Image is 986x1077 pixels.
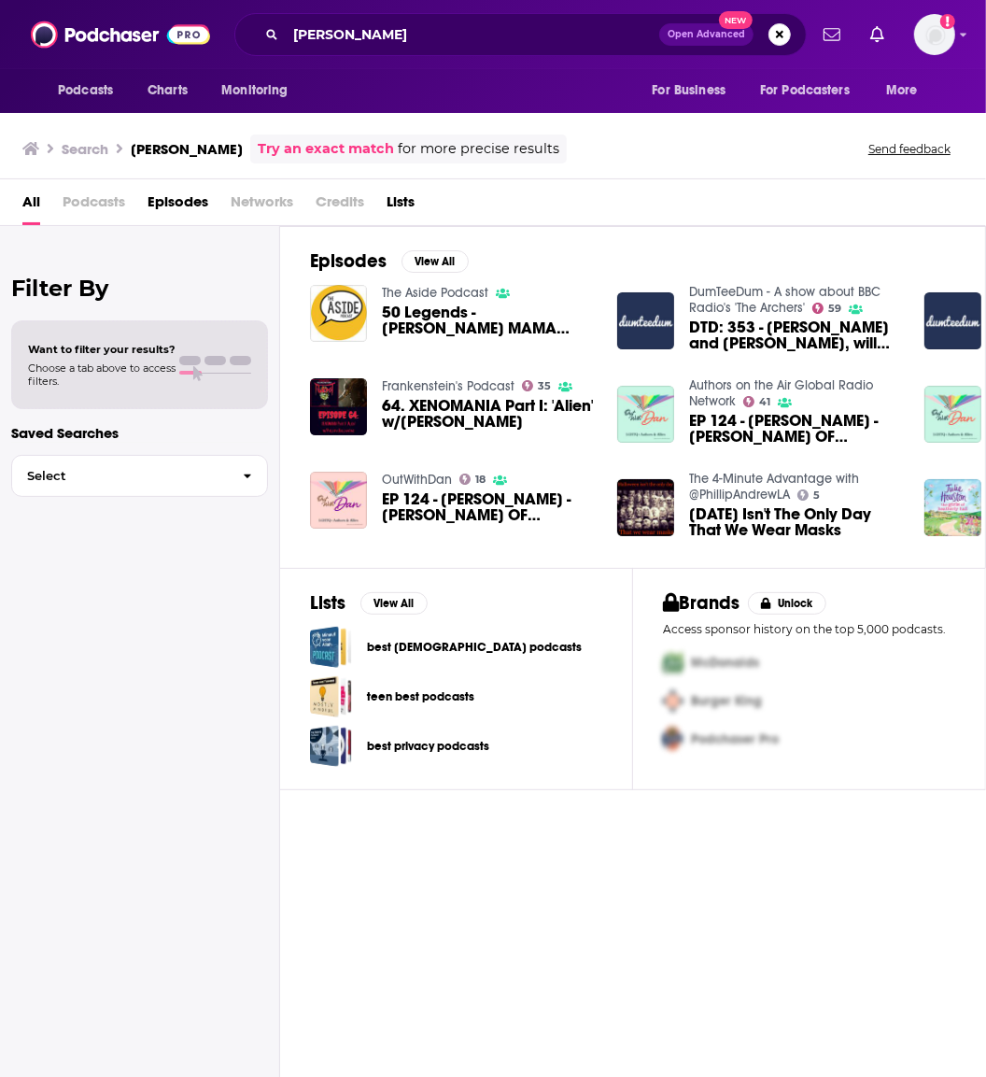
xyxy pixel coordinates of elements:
a: 64. XENOMANIA Part I: 'Alien' w/Phillipa Ballantine [382,398,595,430]
span: Podcasts [58,78,113,104]
button: open menu [208,73,312,108]
span: 41 [759,398,770,406]
input: Search podcasts, credits, & more... [286,20,659,50]
a: best privacy podcasts [310,725,352,767]
a: teen best podcasts [310,675,352,717]
a: OutWithDan [382,472,452,488]
a: best privacy podcasts [367,736,489,757]
img: Girls of Heatherly Hall Audiobook by Julie Houston [924,479,981,536]
a: 5 [797,489,821,501]
span: For Podcasters [760,78,850,104]
a: 35 [522,380,552,391]
a: Show notifications dropdown [816,19,848,50]
span: Networks [231,187,293,225]
button: View All [401,250,469,273]
a: The 4-Minute Advantage with @PhillipAndrewLA [689,471,859,503]
a: Show notifications dropdown [863,19,892,50]
span: Credits [316,187,364,225]
a: All [22,187,40,225]
img: 50 Legends - Phillipa Hall MAMA Interview [310,285,367,342]
a: 50 Legends - Phillipa Hall MAMA Interview [382,305,595,336]
span: More [886,78,918,104]
button: View All [360,592,428,615]
button: Open AdvancedNew [659,23,754,46]
a: EpisodesView All [310,249,469,273]
div: Search podcasts, credits, & more... [234,13,807,56]
h2: Filter By [11,275,268,302]
span: For Business [652,78,725,104]
span: 50 Legends - [PERSON_NAME] MAMA Interview [382,305,595,336]
a: The Aside Podcast [382,285,488,301]
img: Halloween Isn't The Only Day That We Wear Masks [617,479,674,536]
a: Lists [387,187,415,225]
span: McDonalds [691,655,759,671]
span: Charts [148,78,188,104]
span: 5 [813,491,820,500]
img: User Profile [914,14,955,55]
img: DTD: 353 - Lizzy and Vince, will they be a thing? Roifield is joined by Phillipa Hall of the Quic... [617,292,674,349]
h2: Brands [663,591,740,615]
button: open menu [748,73,877,108]
span: Monitoring [221,78,288,104]
p: Access sponsor history on the top 5,000 podcasts. [663,622,955,636]
a: best islam podcasts [310,626,352,668]
img: EP 124 - John Copenhaver - HALL OF MIRRORS [617,386,674,443]
button: Select [11,455,268,497]
button: Send feedback [863,141,956,157]
a: 18 [459,474,486,485]
a: Try an exact match [258,138,394,160]
span: Burger King [691,693,762,709]
a: Frankenstein's Podcast [382,378,514,394]
button: open menu [873,73,941,108]
h2: Episodes [310,249,387,273]
span: 59 [828,305,841,313]
a: 59 [812,303,842,314]
img: First Pro Logo [655,644,691,682]
a: teen best podcasts [367,687,474,707]
span: 64. XENOMANIA Part I: 'Alien' w/[PERSON_NAME] [382,398,595,430]
button: open menu [639,73,749,108]
span: 35 [538,382,551,390]
h3: Search [62,140,108,158]
p: Saved Searches [11,424,268,442]
a: best [DEMOGRAPHIC_DATA] podcasts [367,637,582,658]
svg: Add a profile image [940,14,955,29]
img: EP 124 - John Copenhaver - HALL OF MIRRORS [310,472,367,529]
a: Halloween Isn't The Only Day That We Wear Masks [689,506,902,538]
span: for more precise results [398,138,559,160]
a: Episodes [148,187,208,225]
img: Third Pro Logo [655,720,691,758]
img: 64. XENOMANIA Part I: 'Alien' w/Phillipa Ballantine [310,378,367,435]
a: ListsView All [310,591,428,615]
img: Podchaser - Follow, Share and Rate Podcasts [31,17,210,52]
span: EP 124 - [PERSON_NAME] - [PERSON_NAME] OF MIRRORS [689,413,902,445]
span: Choose a tab above to access filters. [28,361,176,388]
a: EP 124 - John Copenhaver - HALL OF MIRRORS [382,491,595,523]
button: open menu [45,73,137,108]
button: Unlock [748,592,827,615]
span: Podcasts [63,187,125,225]
a: 41 [743,396,771,407]
img: DTD: 353 - Lizzy and Vince, will they be a thing? Roifield is joined by Phillipa Hall of the Quic... [924,292,981,349]
img: EP 124 - John Copenhaver - HALL OF MIRRORS [924,386,981,443]
a: Authors on the Air Global Radio Network [689,377,873,409]
a: EP 124 - John Copenhaver - HALL OF MIRRORS [689,413,902,445]
span: [DATE] Isn't The Only Day That We Wear Masks [689,506,902,538]
span: DTD: 353 - [PERSON_NAME] and [PERSON_NAME], will they be a thing? [PERSON_NAME] is joined by [PER... [689,319,902,351]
